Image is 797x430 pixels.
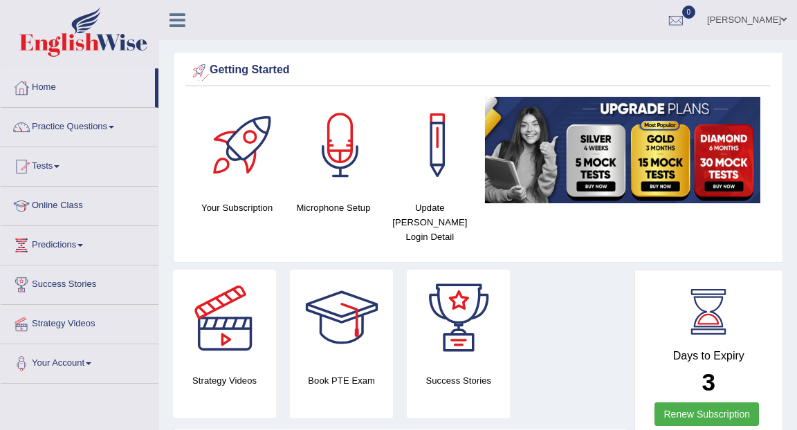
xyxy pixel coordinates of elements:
[290,373,393,388] h4: Book PTE Exam
[1,187,158,221] a: Online Class
[650,350,768,362] h4: Days to Expiry
[485,97,760,203] img: small5.jpg
[654,402,759,426] a: Renew Subscription
[1,344,158,379] a: Your Account
[292,200,374,215] h4: Microphone Setup
[189,60,767,81] div: Getting Started
[1,147,158,182] a: Tests
[1,108,158,142] a: Practice Questions
[1,265,158,300] a: Success Stories
[1,68,155,103] a: Home
[702,368,715,395] b: 3
[407,373,510,388] h4: Success Stories
[682,6,696,19] span: 0
[1,226,158,261] a: Predictions
[173,373,276,388] h4: Strategy Videos
[389,200,471,244] h4: Update [PERSON_NAME] Login Detail
[196,200,278,215] h4: Your Subscription
[1,305,158,339] a: Strategy Videos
